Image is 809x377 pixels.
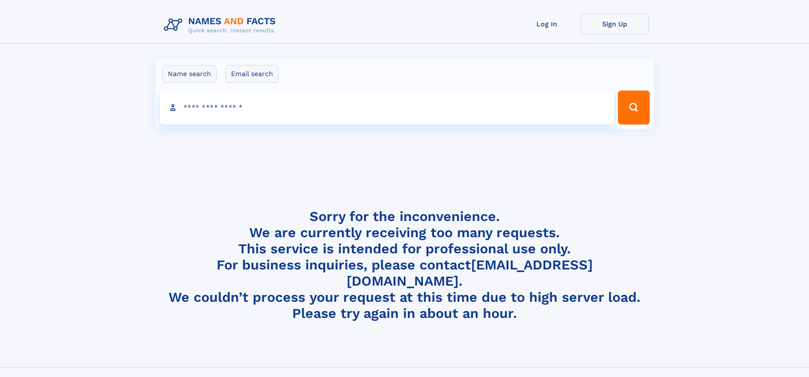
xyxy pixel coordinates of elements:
[161,208,649,322] h4: Sorry for the inconvenience. We are currently receiving too many requests. This service is intend...
[581,14,649,34] a: Sign Up
[513,14,581,34] a: Log In
[160,91,615,125] input: search input
[162,65,217,83] label: Name search
[226,65,279,83] label: Email search
[347,257,593,289] a: [EMAIL_ADDRESS][DOMAIN_NAME]
[161,14,283,37] img: Logo Names and Facts
[618,91,649,125] button: Search Button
